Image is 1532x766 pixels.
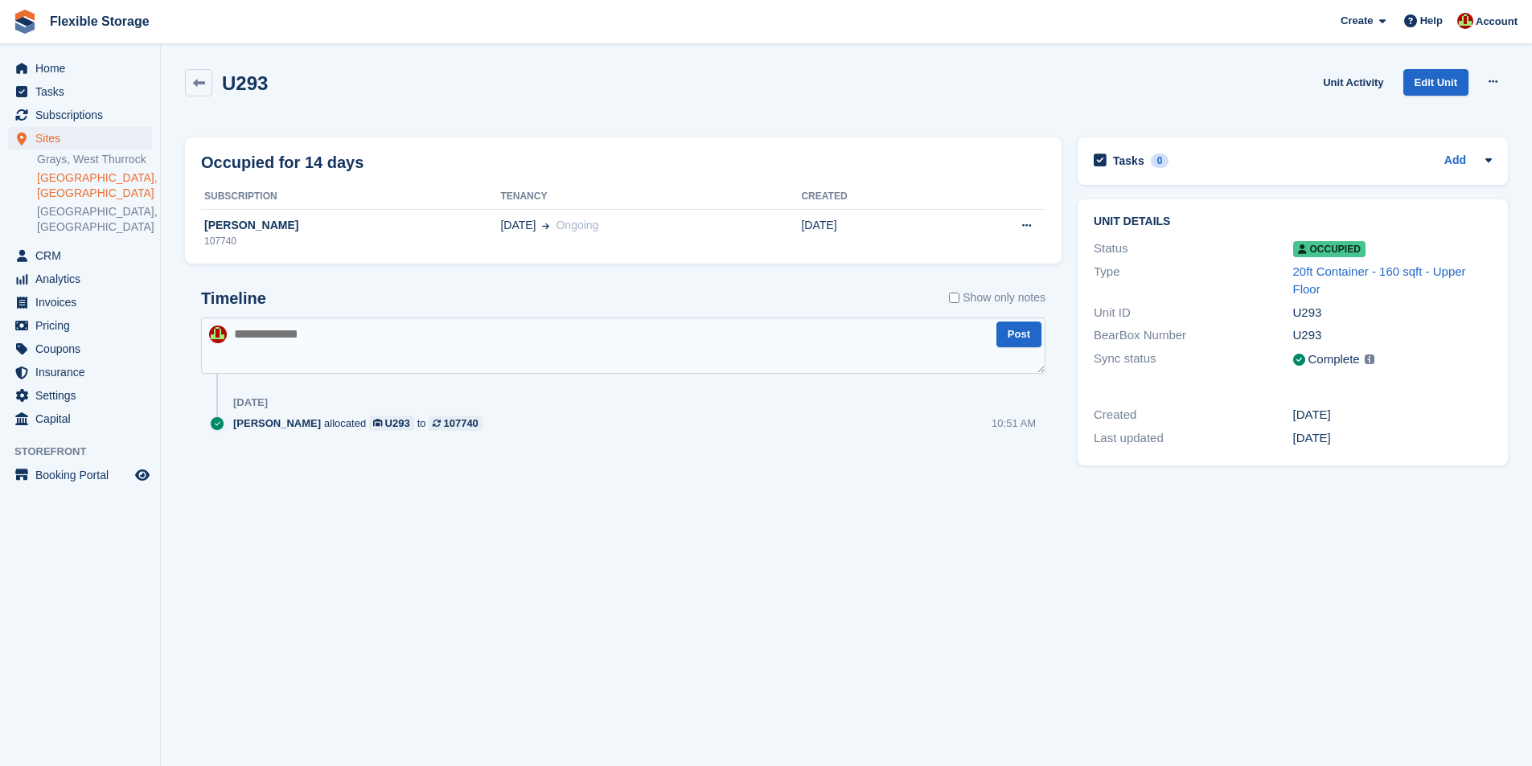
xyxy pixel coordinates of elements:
[37,152,152,167] a: Grays, West Thurrock
[1293,429,1492,448] div: [DATE]
[233,416,321,431] span: [PERSON_NAME]
[8,80,152,103] a: menu
[13,10,37,34] img: stora-icon-8386f47178a22dfd0bd8f6a31ec36ba5ce8667c1dd55bd0f319d3a0aa187defe.svg
[201,184,500,210] th: Subscription
[1094,263,1292,299] div: Type
[1403,69,1468,96] a: Edit Unit
[37,204,152,235] a: [GEOGRAPHIC_DATA], [GEOGRAPHIC_DATA]
[8,464,152,486] a: menu
[1308,350,1360,369] div: Complete
[8,408,152,430] a: menu
[35,244,132,267] span: CRM
[992,416,1036,431] div: 10:51 AM
[443,416,478,431] div: 107740
[201,150,363,174] h2: Occupied for 14 days
[949,289,1045,306] label: Show only notes
[35,57,132,80] span: Home
[1341,13,1373,29] span: Create
[8,384,152,407] a: menu
[35,408,132,430] span: Capital
[35,127,132,150] span: Sites
[556,219,598,231] span: Ongoing
[1293,326,1492,345] div: U293
[1293,406,1492,424] div: [DATE]
[1094,406,1292,424] div: Created
[1476,14,1518,30] span: Account
[233,416,491,431] div: allocated to
[8,361,152,383] a: menu
[500,184,801,210] th: Tenancy
[1444,152,1466,170] a: Add
[1457,13,1473,29] img: David Jones
[1293,241,1366,257] span: Occupied
[8,291,152,313] a: menu
[1316,69,1390,96] a: Unit Activity
[201,217,500,234] div: [PERSON_NAME]
[429,416,482,431] a: 107740
[201,289,266,308] h2: Timeline
[1094,350,1292,370] div: Sync status
[35,291,132,313] span: Invoices
[8,104,152,126] a: menu
[1293,304,1492,322] div: U293
[949,289,959,306] input: Show only notes
[35,80,132,103] span: Tasks
[8,244,152,267] a: menu
[133,465,152,485] a: Preview store
[14,444,160,460] span: Storefront
[385,416,410,431] div: U293
[8,338,152,360] a: menu
[801,209,942,257] td: [DATE]
[35,268,132,290] span: Analytics
[233,396,268,409] div: [DATE]
[35,338,132,360] span: Coupons
[996,322,1041,348] button: Post
[37,170,152,201] a: [GEOGRAPHIC_DATA], [GEOGRAPHIC_DATA]
[35,314,132,337] span: Pricing
[35,361,132,383] span: Insurance
[1094,215,1492,228] h2: Unit details
[1094,429,1292,448] div: Last updated
[35,384,132,407] span: Settings
[1293,264,1466,297] a: 20ft Container - 160 sqft - Upper Floor
[35,464,132,486] span: Booking Portal
[222,72,268,94] h2: U293
[35,104,132,126] span: Subscriptions
[1420,13,1443,29] span: Help
[1094,326,1292,345] div: BearBox Number
[8,127,152,150] a: menu
[8,314,152,337] a: menu
[1365,354,1374,364] img: icon-info-grey-7440780725fd019a000dd9b08b2336e03edf1995a4989e88bcd33f0948082b44.svg
[1094,240,1292,258] div: Status
[201,234,500,248] div: 107740
[209,326,227,343] img: David Jones
[1151,154,1169,168] div: 0
[8,268,152,290] a: menu
[1113,154,1144,168] h2: Tasks
[801,184,942,210] th: Created
[1094,304,1292,322] div: Unit ID
[500,217,536,234] span: [DATE]
[43,8,156,35] a: Flexible Storage
[369,416,414,431] a: U293
[8,57,152,80] a: menu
